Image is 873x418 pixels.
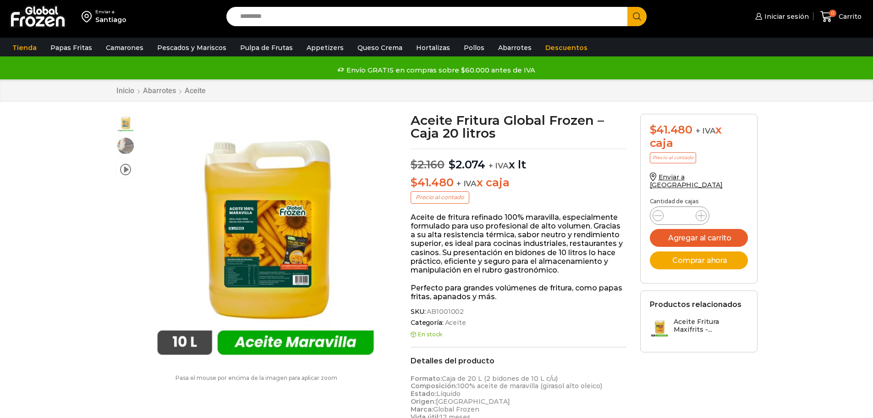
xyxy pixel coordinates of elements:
button: Search button [627,7,647,26]
strong: Composición: [411,382,457,390]
a: Enviar a [GEOGRAPHIC_DATA] [650,173,723,189]
bdi: 41.480 [411,176,453,189]
p: Cantidad de cajas [650,198,748,205]
a: Appetizers [302,39,348,56]
a: Hortalizas [412,39,455,56]
img: address-field-icon.svg [82,9,95,24]
p: Pasa el mouse por encima de la imagen para aplicar zoom [116,375,397,381]
strong: Estado: [411,390,436,398]
span: aceite para freir [116,137,135,155]
button: Agregar al carrito [650,229,748,247]
span: + IVA [489,161,509,170]
strong: Formato: [411,374,442,383]
a: Aceite [184,86,206,95]
a: Pulpa de Frutas [236,39,297,56]
button: Comprar ahora [650,251,748,269]
strong: Origen: [411,397,436,406]
a: Tienda [8,39,41,56]
span: $ [650,123,657,136]
a: Queso Crema [353,39,407,56]
div: x caja [650,123,748,150]
span: + IVA [696,126,716,135]
a: Abarrotes [143,86,176,95]
a: Aceite Fritura Maxifrits -... [650,318,748,338]
span: Iniciar sesión [762,12,809,21]
a: Abarrotes [494,39,536,56]
span: $ [449,158,456,171]
span: Categoría: [411,319,626,327]
p: Aceite de fritura refinado 100% maravilla, especialmente formulado para uso profesional de alto v... [411,213,626,274]
a: Descuentos [541,39,592,56]
p: x lt [411,149,626,172]
p: En stock [411,331,626,338]
a: Inicio [116,86,135,95]
h1: Aceite Fritura Global Frozen – Caja 20 litros [411,114,626,139]
bdi: 41.480 [650,123,692,136]
a: Iniciar sesión [753,7,809,26]
p: Perfecto para grandes volúmenes de fritura, como papas fritas, apanados y más. [411,284,626,301]
nav: Breadcrumb [116,86,206,95]
p: x caja [411,176,626,189]
a: Aceite [444,319,466,327]
a: Pollos [459,39,489,56]
h3: Aceite Fritura Maxifrits -... [674,318,748,334]
a: 0 Carrito [818,6,864,28]
input: Product quantity [671,209,688,222]
h2: Productos relacionados [650,300,741,309]
span: AB1001002 [425,308,464,316]
p: Precio al contado [411,191,469,203]
strong: Marca: [411,405,433,413]
div: Enviar a [95,9,126,15]
span: 0 [829,10,836,17]
h2: Detalles del producto [411,357,626,365]
span: SKU: [411,308,626,316]
span: + IVA [456,179,477,188]
a: Papas Fritas [46,39,97,56]
span: $ [411,158,417,171]
span: Carrito [836,12,862,21]
bdi: 2.160 [411,158,445,171]
span: aceite maravilla [116,114,135,133]
a: Pescados y Mariscos [153,39,231,56]
bdi: 2.074 [449,158,485,171]
span: $ [411,176,417,189]
p: Precio al contado [650,152,696,163]
div: Santiago [95,15,126,24]
a: Camarones [101,39,148,56]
